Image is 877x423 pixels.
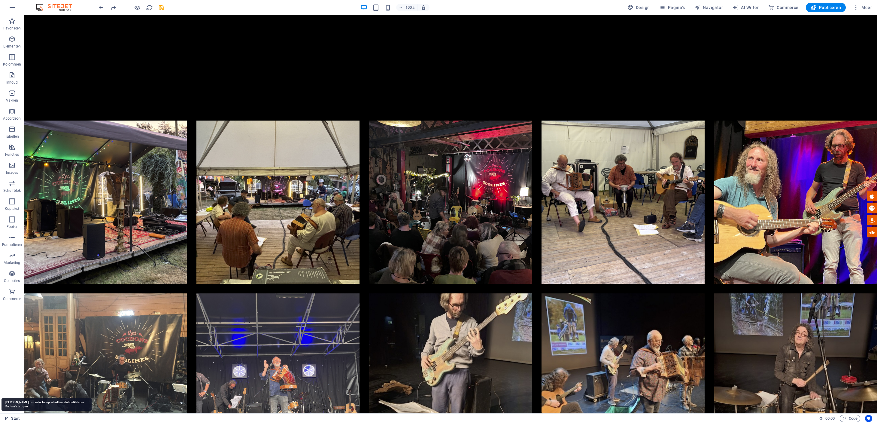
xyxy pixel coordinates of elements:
[146,4,153,11] i: Pagina opnieuw laden
[819,415,835,422] h6: Sessietijd
[158,4,165,11] i: Opslaan (Ctrl+S)
[98,4,105,11] i: Ongedaan maken: Afbeelding wijzigen (Ctrl+Z)
[625,3,652,12] div: Design (Ctrl+Alt+Y)
[2,242,22,247] p: Formulieren
[3,26,21,31] p: Favorieten
[806,3,846,12] button: Publiceren
[842,415,857,422] span: Code
[5,206,20,211] p: Koptekst
[730,3,761,12] button: AI Writer
[6,98,18,103] p: Vakken
[3,188,21,193] p: Schuifblok
[4,278,20,283] p: Collecties
[5,134,19,139] p: Tabellen
[694,5,723,11] span: Navigator
[3,62,21,67] p: Kolommen
[110,4,117,11] i: Opnieuw uitvoeren: Elementen dupliceren (Ctrl+Y, ⌘+Y)
[768,5,799,11] span: Commerce
[110,4,117,11] button: redo
[733,5,759,11] span: AI Writer
[4,260,20,265] p: Marketing
[3,44,21,49] p: Elementen
[627,5,650,11] span: Design
[659,5,685,11] span: Pagina's
[158,4,165,11] button: save
[811,5,841,11] span: Publiceren
[3,116,21,121] p: Accordeon
[35,4,80,11] img: Editor Logo
[421,5,426,10] i: Stel bij het wijzigen van de grootte van de weergegeven website automatisch het juist zoomniveau ...
[865,415,872,422] button: Usercentrics
[3,296,21,301] p: Commerce
[6,80,18,85] p: Inhoud
[825,415,835,422] span: 00 00
[98,4,105,11] button: undo
[840,415,860,422] button: Code
[405,4,415,11] h6: 100%
[692,3,725,12] button: Navigator
[657,3,687,12] button: Pagina's
[766,3,801,12] button: Commerce
[146,4,153,11] button: reload
[6,170,18,175] p: Images
[830,416,830,421] span: :
[5,415,20,422] a: Start
[5,152,19,157] p: Functies
[853,5,872,11] span: Meer
[625,3,652,12] button: Design
[851,3,874,12] button: Meer
[7,224,17,229] p: Footer
[396,4,417,11] button: 100%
